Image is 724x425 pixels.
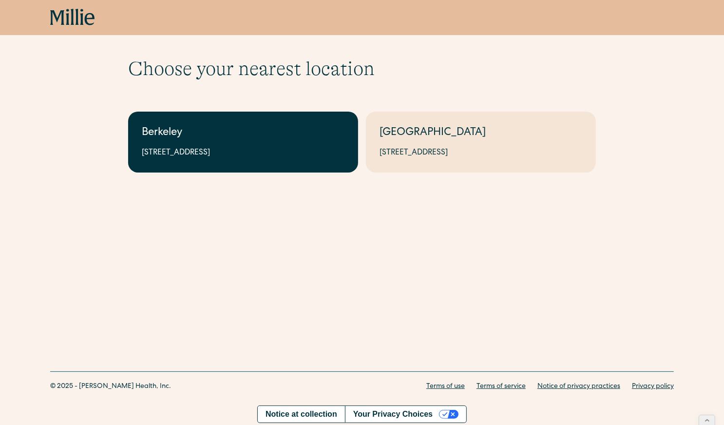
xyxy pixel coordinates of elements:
[345,406,466,423] button: Your Privacy Choices
[366,112,596,173] a: [GEOGRAPHIC_DATA][STREET_ADDRESS]
[537,382,620,392] a: Notice of privacy practices
[476,382,526,392] a: Terms of service
[142,147,344,159] div: [STREET_ADDRESS]
[426,382,465,392] a: Terms of use
[380,147,582,159] div: [STREET_ADDRESS]
[142,125,344,141] div: Berkeley
[128,57,596,80] h1: Choose your nearest location
[50,382,171,392] div: © 2025 - [PERSON_NAME] Health, Inc.
[632,382,674,392] a: Privacy policy
[380,125,582,141] div: [GEOGRAPHIC_DATA]
[258,406,345,423] a: Notice at collection
[128,112,358,173] a: Berkeley[STREET_ADDRESS]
